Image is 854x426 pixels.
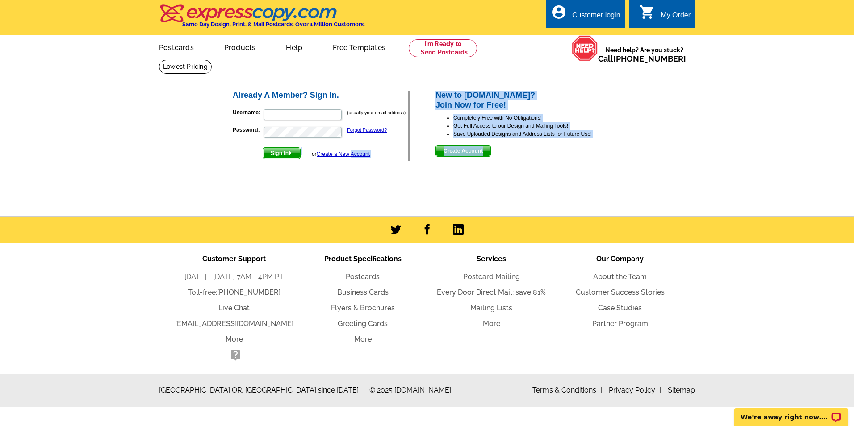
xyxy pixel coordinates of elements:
[263,147,301,159] button: Sign In
[317,151,370,157] a: Create a New Account
[598,54,686,63] span: Call
[233,126,263,134] label: Password:
[453,122,623,130] li: Get Full Access to our Design and Mailing Tools!
[354,335,372,343] a: More
[592,319,648,328] a: Partner Program
[532,386,603,394] a: Terms & Conditions
[226,335,243,343] a: More
[145,36,208,57] a: Postcards
[233,109,263,117] label: Username:
[272,36,317,57] a: Help
[436,146,490,156] span: Create Account
[435,91,623,110] h2: New to [DOMAIN_NAME]? Join Now for Free!
[289,151,293,155] img: button-next-arrow-white.png
[483,319,500,328] a: More
[453,130,623,138] li: Save Uploaded Designs and Address Lists for Future Use!
[639,4,655,20] i: shopping_cart
[263,148,300,159] span: Sign In
[337,288,389,297] a: Business Cards
[477,255,506,263] span: Services
[312,150,370,158] div: or
[346,272,380,281] a: Postcards
[598,46,691,63] span: Need help? Are you stuck?
[596,255,644,263] span: Our Company
[170,287,298,298] li: Toll-free:
[437,288,546,297] a: Every Door Direct Mail: save 81%
[233,91,408,100] h2: Already A Member? Sign In.
[551,10,620,21] a: account_circle Customer login
[470,304,512,312] a: Mailing Lists
[218,304,250,312] a: Live Chat
[347,127,387,133] a: Forgot Password?
[572,11,620,24] div: Customer login
[210,36,270,57] a: Products
[551,4,567,20] i: account_circle
[463,272,520,281] a: Postcard Mailing
[369,385,451,396] span: © 2025 [DOMAIN_NAME]
[593,272,647,281] a: About the Team
[453,114,623,122] li: Completely Free with No Obligations!
[324,255,402,263] span: Product Specifications
[318,36,400,57] a: Free Templates
[668,386,695,394] a: Sitemap
[182,21,365,28] h4: Same Day Design, Print, & Mail Postcards. Over 1 Million Customers.
[639,10,691,21] a: shopping_cart My Order
[159,385,365,396] span: [GEOGRAPHIC_DATA] OR, [GEOGRAPHIC_DATA] since [DATE]
[175,319,293,328] a: [EMAIL_ADDRESS][DOMAIN_NAME]
[217,288,280,297] a: [PHONE_NUMBER]
[202,255,266,263] span: Customer Support
[338,319,388,328] a: Greeting Cards
[331,304,395,312] a: Flyers & Brochures
[572,35,598,61] img: help
[728,398,854,426] iframe: LiveChat chat widget
[598,304,642,312] a: Case Studies
[609,386,661,394] a: Privacy Policy
[435,145,491,157] button: Create Account
[576,288,665,297] a: Customer Success Stories
[159,11,365,28] a: Same Day Design, Print, & Mail Postcards. Over 1 Million Customers.
[347,110,406,115] small: (usually your email address)
[170,271,298,282] li: [DATE] - [DATE] 7AM - 4PM PT
[661,11,691,24] div: My Order
[613,54,686,63] a: [PHONE_NUMBER]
